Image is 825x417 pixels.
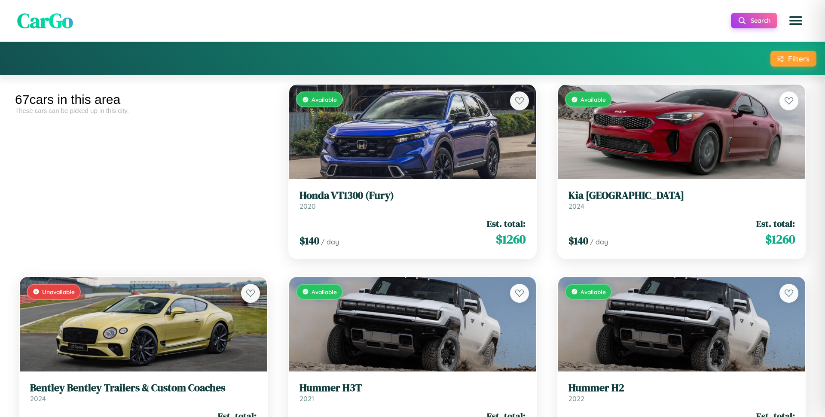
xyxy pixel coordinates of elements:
[751,17,770,24] span: Search
[568,234,588,248] span: $ 140
[788,54,810,63] div: Filters
[784,9,808,33] button: Open menu
[299,394,314,403] span: 2021
[299,189,526,202] h3: Honda VT1300 (Fury)
[321,237,339,246] span: / day
[299,234,319,248] span: $ 140
[312,288,337,295] span: Available
[568,189,795,202] h3: Kia [GEOGRAPHIC_DATA]
[568,394,584,403] span: 2022
[42,288,75,295] span: Unavailable
[590,237,608,246] span: / day
[299,382,526,394] h3: Hummer H3T
[731,13,777,28] button: Search
[581,96,606,103] span: Available
[30,382,257,394] h3: Bentley Bentley Trailers & Custom Coaches
[568,382,795,403] a: Hummer H22022
[15,107,272,114] div: These cars can be picked up in this city.
[312,96,337,103] span: Available
[299,202,316,210] span: 2020
[568,382,795,394] h3: Hummer H2
[765,231,795,248] span: $ 1260
[17,6,73,35] span: CarGo
[756,217,795,230] span: Est. total:
[568,189,795,210] a: Kia [GEOGRAPHIC_DATA]2024
[15,92,272,107] div: 67 cars in this area
[568,202,584,210] span: 2024
[770,51,816,67] button: Filters
[299,382,526,403] a: Hummer H3T2021
[496,231,526,248] span: $ 1260
[487,217,526,230] span: Est. total:
[30,394,46,403] span: 2024
[581,288,606,295] span: Available
[299,189,526,210] a: Honda VT1300 (Fury)2020
[30,382,257,403] a: Bentley Bentley Trailers & Custom Coaches2024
